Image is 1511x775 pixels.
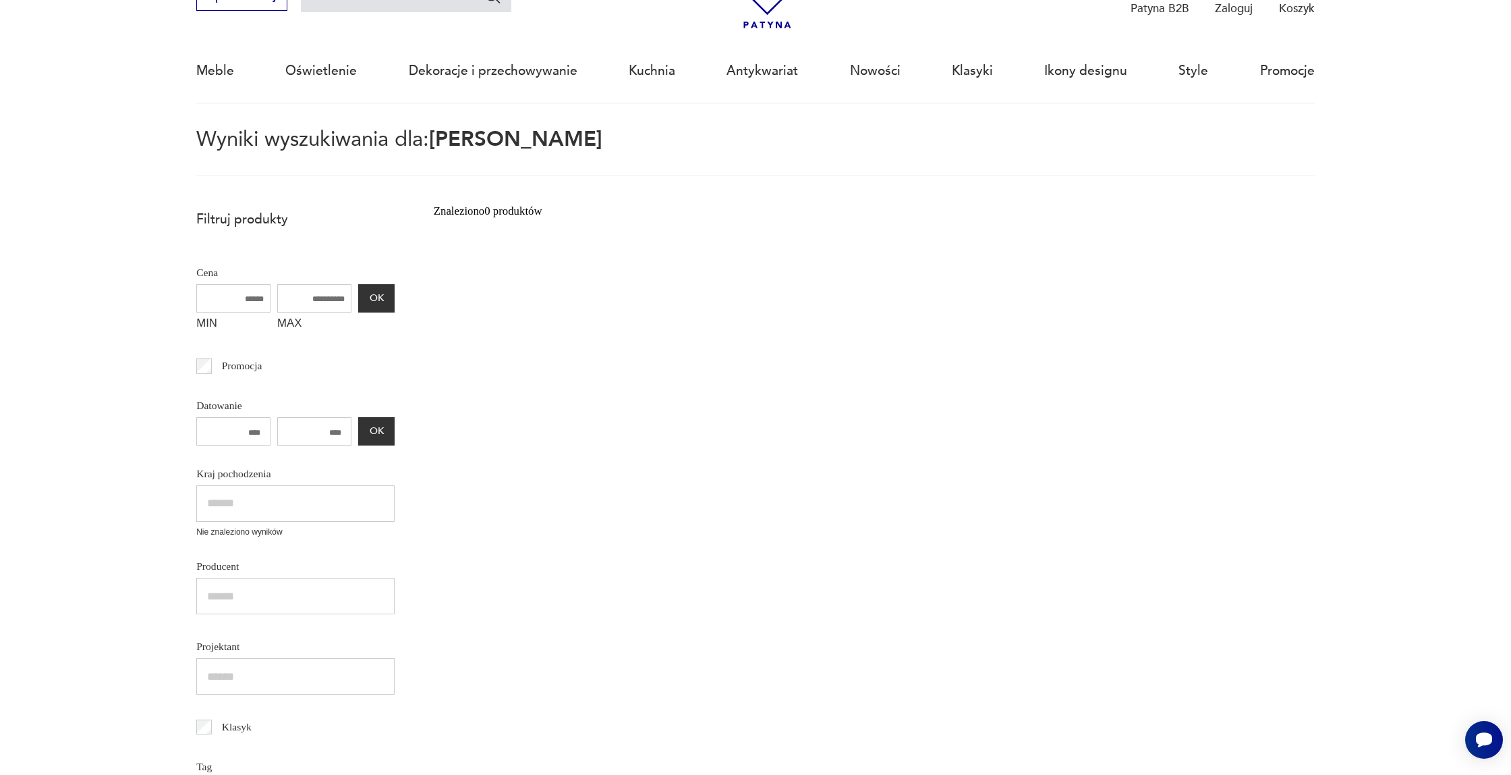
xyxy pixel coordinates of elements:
p: Promocja [222,357,262,375]
p: Wyniki wyszukiwania dla: [196,130,1315,176]
button: OK [358,284,395,313]
a: Style [1178,40,1208,102]
a: Nowości [850,40,901,102]
a: Antykwariat [726,40,798,102]
button: OK [358,417,395,446]
p: Koszyk [1279,1,1315,16]
a: Klasyki [952,40,993,102]
p: Klasyk [222,718,252,736]
iframe: Smartsupp widget button [1465,721,1503,759]
p: Cena [196,264,395,282]
a: Oświetlenie [285,40,357,102]
p: Patyna B2B [1131,1,1189,16]
div: Znaleziono 0 produktów [434,203,542,220]
a: Ikony designu [1044,40,1127,102]
p: Datowanie [196,397,395,415]
p: Kraj pochodzenia [196,465,395,483]
p: Zaloguj [1215,1,1253,16]
label: MIN [196,313,270,338]
a: Promocje [1260,40,1315,102]
p: Filtruj produkty [196,211,395,228]
p: Producent [196,558,395,575]
a: Kuchnia [629,40,675,102]
a: Meble [196,40,234,102]
span: [PERSON_NAME] [429,125,602,153]
p: Nie znaleziono wyników [196,526,395,539]
a: Dekoracje i przechowywanie [409,40,577,102]
label: MAX [277,313,351,338]
p: Projektant [196,638,395,656]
